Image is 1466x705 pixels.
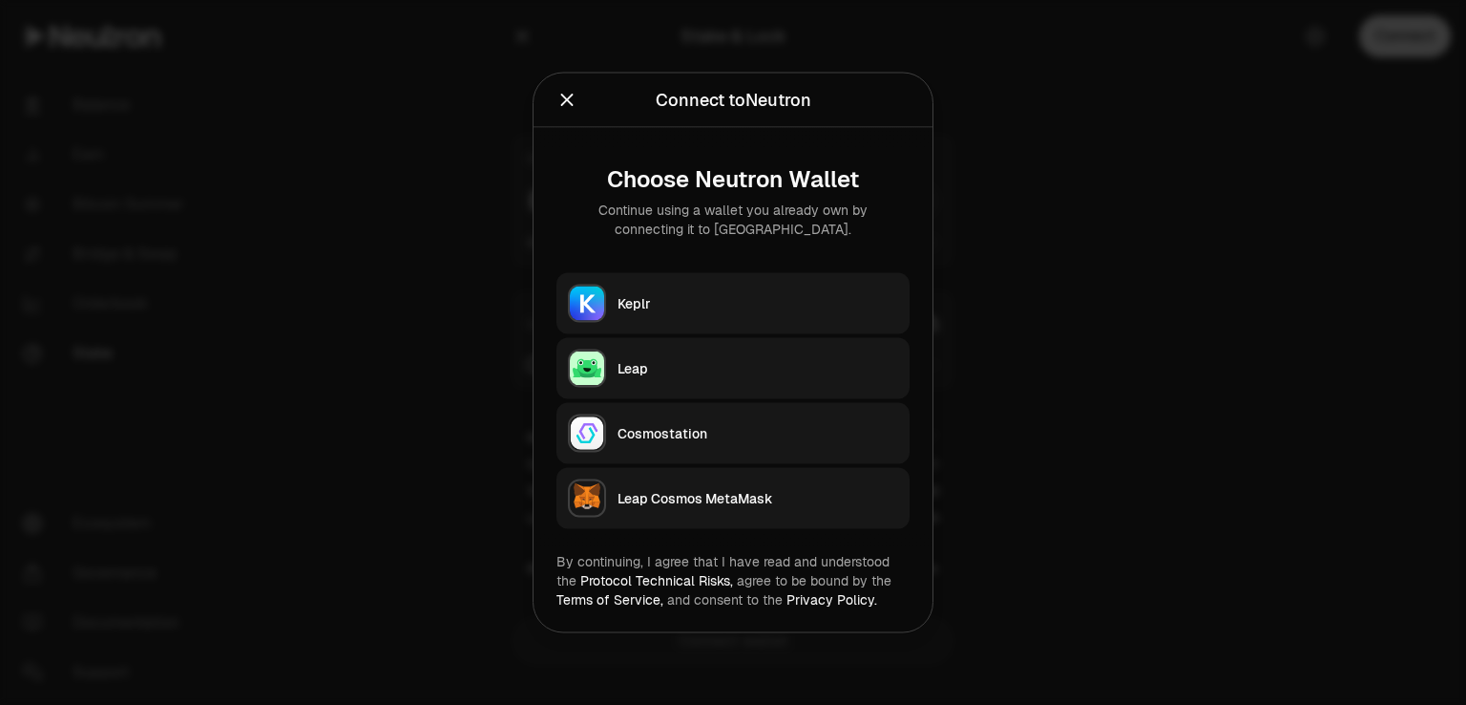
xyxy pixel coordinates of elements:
[570,417,604,451] img: Cosmostation
[618,489,898,508] div: Leap Cosmos MetaMask
[556,273,910,334] button: KeplrKeplr
[618,294,898,313] div: Keplr
[570,481,604,516] img: Leap Cosmos MetaMask
[786,591,877,609] a: Privacy Policy.
[556,552,910,609] div: By continuing, I agree that I have read and understood the agree to be bound by the and consent t...
[556,591,663,609] a: Terms of Service,
[656,87,811,114] div: Connect to Neutron
[580,572,733,589] a: Protocol Technical Risks,
[572,166,894,193] div: Choose Neutron Wallet
[618,424,898,443] div: Cosmostation
[570,352,604,386] img: Leap
[556,468,910,529] button: Leap Cosmos MetaMaskLeap Cosmos MetaMask
[556,403,910,464] button: CosmostationCosmostation
[618,359,898,378] div: Leap
[572,201,894,239] div: Continue using a wallet you already own by connecting it to [GEOGRAPHIC_DATA].
[570,287,604,321] img: Keplr
[556,87,577,114] button: Close
[556,338,910,399] button: LeapLeap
